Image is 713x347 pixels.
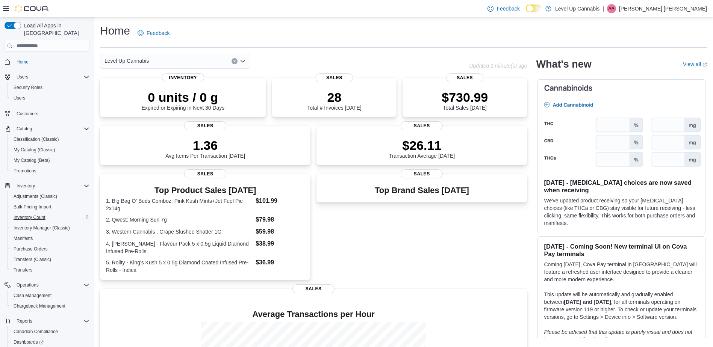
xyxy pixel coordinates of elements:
[8,290,92,301] button: Cash Management
[240,58,246,64] button: Open list of options
[11,302,89,311] span: Chargeback Management
[316,73,353,82] span: Sales
[11,192,60,201] a: Adjustments (Classic)
[14,95,25,101] span: Users
[11,327,61,336] a: Canadian Compliance
[544,291,699,321] p: This update will be automatically and gradually enabled between , for all terminals operating on ...
[14,181,89,190] span: Inventory
[11,327,89,336] span: Canadian Compliance
[8,134,92,145] button: Classification (Classic)
[8,93,92,103] button: Users
[17,282,39,288] span: Operations
[8,82,92,93] button: Security Roles
[11,244,51,253] a: Purchase Orders
[11,266,35,275] a: Transfers
[106,310,521,319] h4: Average Transactions per Hour
[256,239,304,248] dd: $38.99
[442,90,488,111] div: Total Sales [DATE]
[141,90,224,111] div: Expired or Expiring in Next 30 Days
[147,29,170,37] span: Feedback
[100,23,130,38] h1: Home
[8,326,92,337] button: Canadian Compliance
[389,138,455,159] div: Transaction Average [DATE]
[2,124,92,134] button: Catalog
[8,301,92,311] button: Chargeback Management
[536,58,591,70] h2: What's new
[14,193,57,199] span: Adjustments (Classic)
[106,228,253,235] dt: 3. Western Cannabis : Grape Slushee Shatter 1G
[14,136,59,142] span: Classification (Classic)
[484,1,522,16] a: Feedback
[2,108,92,119] button: Customers
[8,223,92,233] button: Inventory Manager (Classic)
[14,281,42,290] button: Operations
[14,204,51,210] span: Bulk Pricing Import
[14,281,89,290] span: Operations
[555,4,599,13] p: Level Up Cannabis
[106,197,253,212] dt: 1. Big Bag O' Buds Comboz: Pink Kush Mints+Jet Fuel Pie 2x14g
[14,317,35,326] button: Reports
[104,56,149,65] span: Level Up Cannabis
[14,246,48,252] span: Purchase Orders
[184,169,226,178] span: Sales
[106,186,304,195] h3: Top Product Sales [DATE]
[14,168,36,174] span: Promotions
[14,214,45,220] span: Inventory Count
[11,156,89,165] span: My Catalog (Beta)
[401,169,443,178] span: Sales
[11,166,39,175] a: Promotions
[619,4,707,13] p: [PERSON_NAME] [PERSON_NAME]
[8,254,92,265] button: Transfers (Classic)
[2,72,92,82] button: Users
[2,56,92,67] button: Home
[11,234,36,243] a: Manifests
[165,138,245,159] div: Avg Items Per Transaction [DATE]
[11,94,89,103] span: Users
[11,223,89,232] span: Inventory Manager (Classic)
[401,121,443,130] span: Sales
[2,316,92,326] button: Reports
[11,156,53,165] a: My Catalog (Beta)
[544,261,699,283] p: Coming [DATE], Cova Pay terminal in [GEOGRAPHIC_DATA] will feature a refreshed user interface des...
[11,145,89,154] span: My Catalog (Classic)
[11,94,28,103] a: Users
[14,303,65,309] span: Chargeback Management
[8,155,92,166] button: My Catalog (Beta)
[106,216,253,223] dt: 2. Qwest: Morning Sun 7g
[14,157,50,163] span: My Catalog (Beta)
[375,186,469,195] h3: Top Brand Sales [DATE]
[11,213,89,222] span: Inventory Count
[544,243,699,258] h3: [DATE] - Coming Soon! New terminal UI on Cova Pay terminals
[307,90,361,105] p: 28
[8,265,92,275] button: Transfers
[8,244,92,254] button: Purchase Orders
[469,63,527,69] p: Updated 1 minute(s) ago
[389,138,455,153] p: $26.11
[2,280,92,290] button: Operations
[11,145,58,154] a: My Catalog (Classic)
[526,5,542,12] input: Dark Mode
[11,302,68,311] a: Chargeback Management
[106,259,253,274] dt: 5. Roilty - King's Kush 5 x 0.5g Diamond Coated Infused Pre-Rolls - Indica
[11,202,89,211] span: Bulk Pricing Import
[8,145,92,155] button: My Catalog (Classic)
[11,291,89,300] span: Cash Management
[11,338,47,347] a: Dashboards
[683,61,707,67] a: View allExternal link
[11,291,54,300] a: Cash Management
[544,179,699,194] h3: [DATE] - [MEDICAL_DATA] choices are now saved when receiving
[256,227,304,236] dd: $59.98
[14,181,38,190] button: Inventory
[8,212,92,223] button: Inventory Count
[15,5,49,12] img: Cova
[11,338,89,347] span: Dashboards
[17,111,38,117] span: Customers
[135,26,173,41] a: Feedback
[14,109,89,118] span: Customers
[607,4,616,13] div: Andrew Alain
[17,183,35,189] span: Inventory
[14,84,42,91] span: Security Roles
[14,124,89,133] span: Catalog
[11,135,89,144] span: Classification (Classic)
[14,317,89,326] span: Reports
